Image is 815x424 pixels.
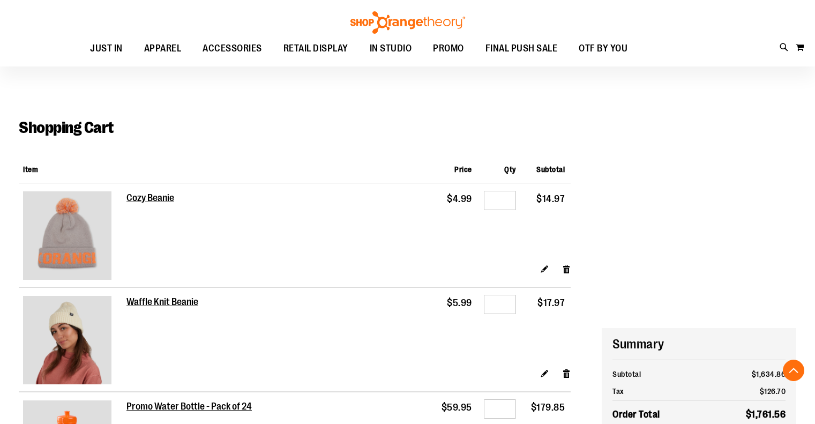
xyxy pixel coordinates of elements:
[370,36,412,61] span: IN STUDIO
[612,366,709,383] th: Subtotal
[612,335,786,353] h2: Summary
[454,165,472,174] span: Price
[531,402,565,413] span: $179.85
[203,36,262,61] span: ACCESSORIES
[422,36,475,61] a: PROMO
[568,36,638,61] a: OTF BY YOU
[562,368,571,379] a: Remove item
[783,360,804,381] button: Back To Top
[79,36,133,61] a: JUST IN
[23,165,38,174] span: Item
[133,36,192,61] a: APPAREL
[126,401,253,413] a: Promo Water Bottle - Pack of 24
[536,165,565,174] span: Subtotal
[579,36,627,61] span: OTF BY YOU
[23,191,122,282] a: Cozy Beanie
[760,387,786,396] span: $126.70
[359,36,423,61] a: IN STUDIO
[23,296,122,387] a: Waffle Knit Beanie
[447,297,472,308] span: $5.99
[475,36,569,61] a: FINAL PUSH SALE
[283,36,348,61] span: RETAIL DISPLAY
[752,370,786,378] span: $1,634.86
[23,191,111,280] img: Cozy Beanie
[447,194,472,204] span: $4.99
[746,409,786,420] span: $1,761.56
[19,118,114,137] span: Shopping Cart
[126,296,199,308] a: Waffle Knit Beanie
[537,297,565,308] span: $17.97
[433,36,464,61] span: PROMO
[612,383,709,400] th: Tax
[90,36,123,61] span: JUST IN
[126,192,175,204] a: Cozy Beanie
[273,36,359,61] a: RETAIL DISPLAY
[442,402,472,413] span: $59.95
[23,296,111,384] img: Waffle Knit Beanie
[349,11,467,34] img: Shop Orangetheory
[504,165,516,174] span: Qty
[562,263,571,274] a: Remove item
[485,36,558,61] span: FINAL PUSH SALE
[144,36,182,61] span: APPAREL
[536,194,565,204] span: $14.97
[612,406,660,422] strong: Order Total
[192,36,273,61] a: ACCESSORIES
